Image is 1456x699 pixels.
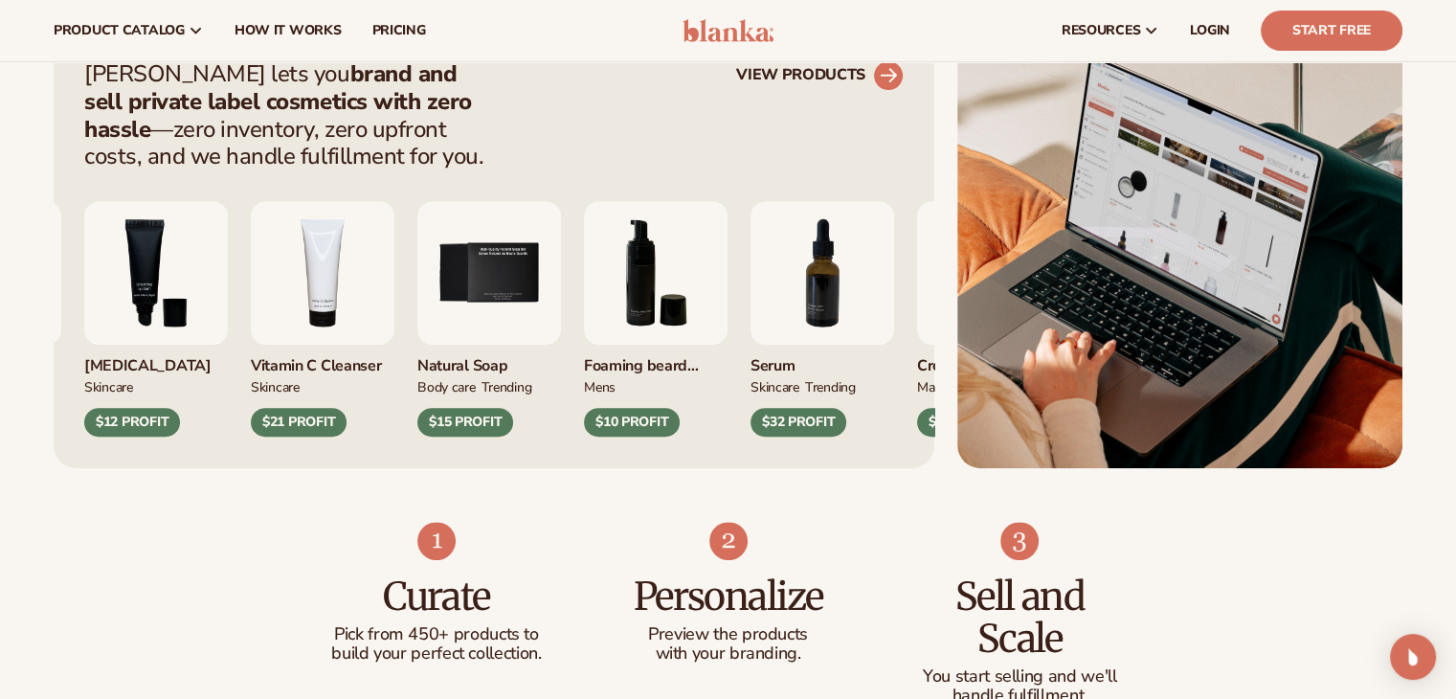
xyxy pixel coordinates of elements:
[750,201,894,345] img: Collagen and retinol serum.
[1000,522,1039,560] img: Shopify Image 9
[84,408,180,437] div: $12 PROFIT
[417,522,456,560] img: Shopify Image 7
[251,376,300,396] div: Skincare
[750,201,894,437] div: 7 / 9
[957,30,1402,468] img: Shopify Image 5
[371,23,425,38] span: pricing
[251,408,347,437] div: $21 PROFIT
[251,201,394,437] div: 4 / 9
[620,644,836,664] p: with your branding.
[235,23,342,38] span: How It Works
[482,376,532,396] div: TRENDING
[1190,23,1230,38] span: LOGIN
[805,376,856,396] div: TRENDING
[750,345,894,376] div: Serum
[917,201,1061,437] div: 8 / 9
[54,23,185,38] span: product catalog
[917,408,1013,437] div: $14 PROFIT
[84,58,472,145] strong: brand and sell private label cosmetics with zero hassle
[584,201,728,345] img: Foaming beard wash.
[329,625,545,664] p: Pick from 450+ products to build your perfect collection.
[620,575,836,618] h3: Personalize
[912,667,1128,687] p: You start selling and we'll
[417,345,561,376] div: Natural Soap
[84,345,228,376] div: [MEDICAL_DATA]
[84,201,228,437] div: 3 / 9
[1390,634,1436,680] div: Open Intercom Messenger
[251,345,394,376] div: Vitamin C Cleanser
[417,201,561,437] div: 5 / 9
[329,575,545,618] h3: Curate
[84,201,228,345] img: Smoothing lip balm.
[750,408,846,437] div: $32 PROFIT
[620,625,836,644] p: Preview the products
[736,60,904,91] a: VIEW PRODUCTS
[917,345,1061,376] div: Cream Lipstick
[912,575,1128,660] h3: Sell and Scale
[417,376,476,396] div: BODY Care
[750,376,799,396] div: SKINCARE
[584,408,680,437] div: $10 PROFIT
[709,522,748,560] img: Shopify Image 8
[917,201,1061,345] img: Luxury cream lipstick.
[84,60,496,170] p: [PERSON_NAME] lets you —zero inventory, zero upfront costs, and we handle fulfillment for you.
[683,19,773,42] img: logo
[1261,11,1402,51] a: Start Free
[84,376,133,396] div: SKINCARE
[584,345,728,376] div: Foaming beard wash
[917,376,962,396] div: MAKEUP
[584,201,728,437] div: 6 / 9
[1062,23,1140,38] span: resources
[417,201,561,345] img: Nature bar of soap.
[417,408,513,437] div: $15 PROFIT
[584,376,616,396] div: mens
[251,201,394,345] img: Vitamin c cleanser.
